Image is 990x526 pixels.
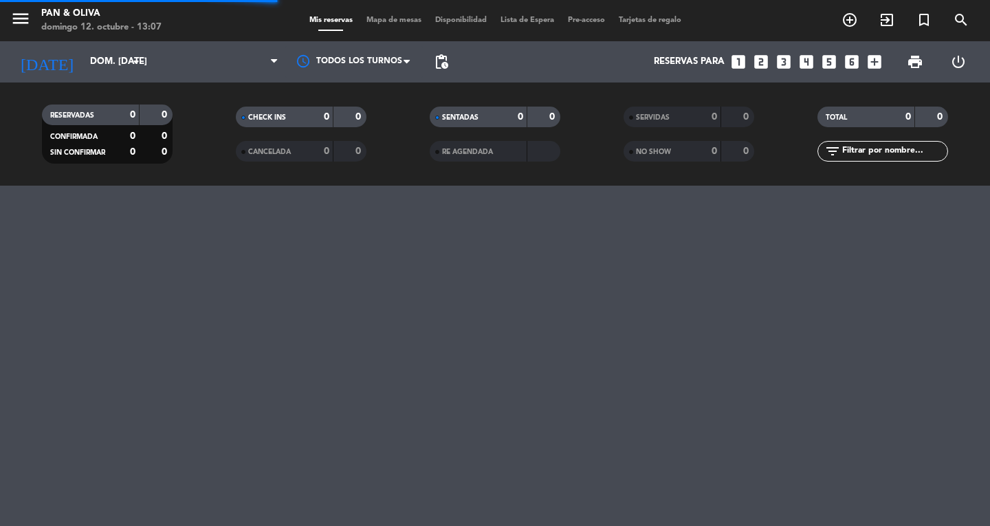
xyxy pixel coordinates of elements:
span: SIN CONFIRMAR [50,149,105,156]
span: Tarjetas de regalo [612,17,688,24]
div: Pan & Oliva [41,7,162,21]
strong: 0 [355,146,364,156]
strong: 0 [712,112,717,122]
span: RESERVADAS [50,112,94,119]
strong: 0 [743,146,751,156]
span: CONFIRMADA [50,133,98,140]
i: looks_one [729,53,747,71]
i: looks_3 [775,53,793,71]
i: add_circle_outline [841,12,858,28]
strong: 0 [937,112,945,122]
strong: 0 [518,112,523,122]
i: search [953,12,969,28]
i: looks_4 [797,53,815,71]
strong: 0 [549,112,558,122]
span: Disponibilidad [428,17,494,24]
span: SENTADAS [442,114,478,121]
strong: 0 [130,110,135,120]
i: menu [10,8,31,29]
strong: 0 [162,147,170,157]
i: arrow_drop_down [128,54,144,70]
strong: 0 [905,112,911,122]
span: SERVIDAS [636,114,670,121]
i: looks_5 [820,53,838,71]
span: Reservas para [654,56,725,67]
strong: 0 [162,110,170,120]
i: filter_list [824,143,841,160]
span: CHECK INS [248,114,286,121]
i: looks_two [752,53,770,71]
i: looks_6 [843,53,861,71]
strong: 0 [355,112,364,122]
input: Filtrar por nombre... [841,144,947,159]
span: Mis reservas [302,17,360,24]
i: [DATE] [10,47,83,77]
button: menu [10,8,31,34]
strong: 0 [324,112,329,122]
strong: 0 [712,146,717,156]
div: LOG OUT [936,41,980,83]
i: exit_to_app [879,12,895,28]
i: add_box [866,53,883,71]
strong: 0 [324,146,329,156]
span: CANCELADA [248,149,291,155]
span: Lista de Espera [494,17,561,24]
span: Pre-acceso [561,17,612,24]
strong: 0 [743,112,751,122]
span: TOTAL [826,114,847,121]
strong: 0 [162,131,170,141]
strong: 0 [130,131,135,141]
i: turned_in_not [916,12,932,28]
i: power_settings_new [950,54,967,70]
strong: 0 [130,147,135,157]
div: domingo 12. octubre - 13:07 [41,21,162,34]
span: pending_actions [433,54,450,70]
span: RE AGENDADA [442,149,493,155]
span: Mapa de mesas [360,17,428,24]
span: NO SHOW [636,149,671,155]
span: print [907,54,923,70]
